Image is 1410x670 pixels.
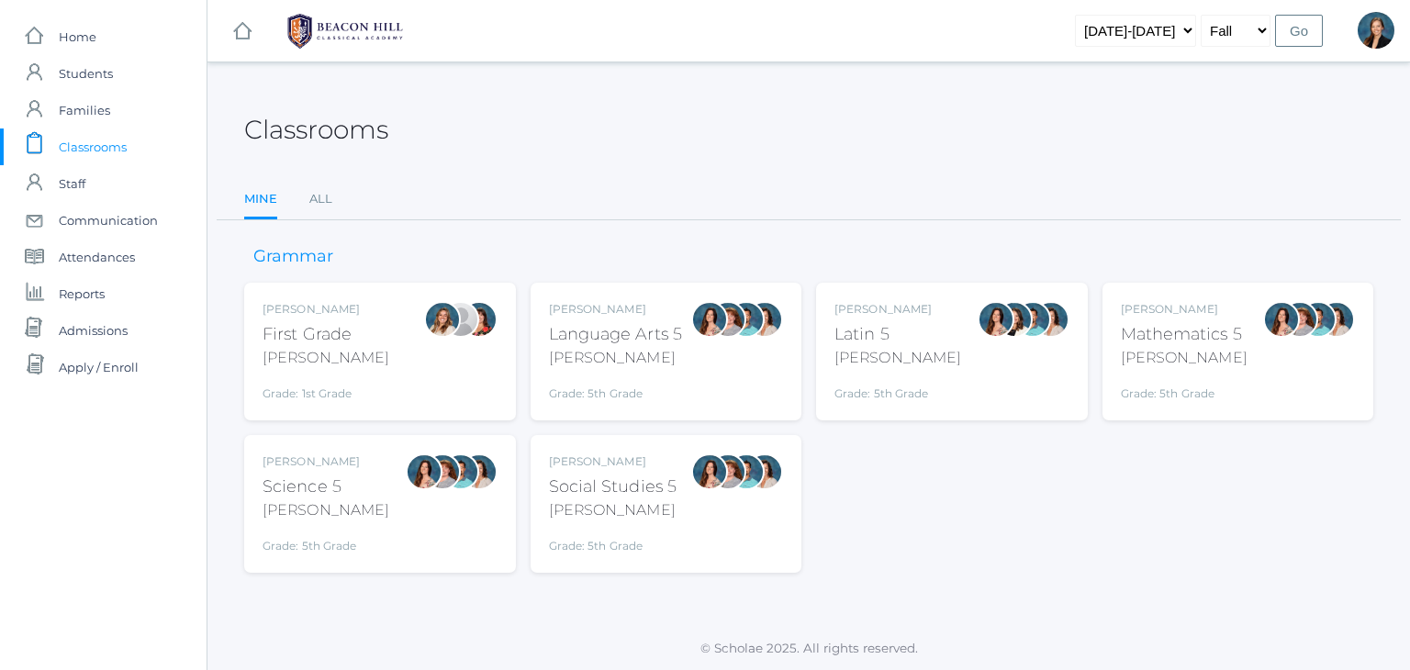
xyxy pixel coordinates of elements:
div: [PERSON_NAME] [263,499,389,521]
div: [PERSON_NAME] [549,499,677,521]
div: Westen Taylor [1300,301,1337,338]
div: Latin 5 [834,322,961,347]
span: Admissions [59,312,128,349]
div: Liv Barber [424,301,461,338]
div: Rebecca Salazar [1263,301,1300,338]
div: Cari Burke [1033,301,1069,338]
span: Students [59,55,113,92]
div: Cari Burke [461,453,498,490]
div: Sarah Bence [1281,301,1318,338]
span: Staff [59,165,85,202]
input: Go [1275,15,1323,47]
div: Grade: 1st Grade [263,376,389,402]
div: Allison Smith [1358,12,1394,49]
div: Heather Wallock [461,301,498,338]
div: [PERSON_NAME] [834,347,961,369]
div: Cari Burke [1318,301,1355,338]
span: Home [59,18,96,55]
span: Communication [59,202,158,239]
span: Families [59,92,110,128]
div: Language Arts 5 [549,322,683,347]
div: [PERSON_NAME] [549,301,683,318]
h2: Classrooms [244,116,388,144]
h3: Grammar [244,248,342,266]
span: Attendances [59,239,135,275]
span: Reports [59,275,105,312]
div: Social Studies 5 [549,475,677,499]
div: Westen Taylor [728,301,765,338]
div: [PERSON_NAME] [834,301,961,318]
div: Rebecca Salazar [691,453,728,490]
div: Rebecca Salazar [691,301,728,338]
div: Grade: 5th Grade [263,529,389,554]
div: Jaimie Watson [442,301,479,338]
div: Cari Burke [746,453,783,490]
div: [PERSON_NAME] [1121,301,1248,318]
div: Grade: 5th Grade [549,529,677,554]
div: [PERSON_NAME] [1121,347,1248,369]
div: [PERSON_NAME] [549,347,683,369]
div: Rebecca Salazar [406,453,442,490]
a: All [309,181,332,218]
div: Westen Taylor [442,453,479,490]
div: Sarah Bence [710,453,746,490]
span: Apply / Enroll [59,349,139,385]
div: Rebecca Salazar [978,301,1014,338]
div: [PERSON_NAME] [549,453,677,470]
img: BHCALogos-05-308ed15e86a5a0abce9b8dd61676a3503ac9727e845dece92d48e8588c001991.png [276,8,414,54]
a: Mine [244,181,277,220]
div: First Grade [263,322,389,347]
div: Mathematics 5 [1121,322,1248,347]
span: Classrooms [59,128,127,165]
div: Cari Burke [746,301,783,338]
div: Science 5 [263,475,389,499]
div: Westen Taylor [1014,301,1051,338]
div: [PERSON_NAME] [263,347,389,369]
p: © Scholae 2025. All rights reserved. [207,639,1410,657]
div: [PERSON_NAME] [263,453,389,470]
div: [PERSON_NAME] [263,301,389,318]
div: Grade: 5th Grade [834,376,961,402]
div: Teresa Deutsch [996,301,1033,338]
div: Grade: 5th Grade [549,376,683,402]
div: Westen Taylor [728,453,765,490]
div: Sarah Bence [710,301,746,338]
div: Sarah Bence [424,453,461,490]
div: Grade: 5th Grade [1121,376,1248,402]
